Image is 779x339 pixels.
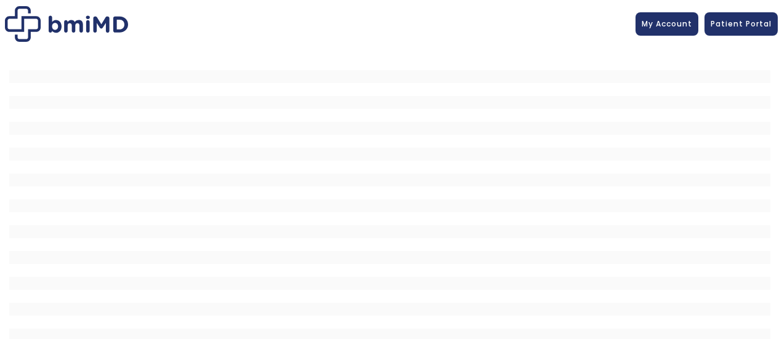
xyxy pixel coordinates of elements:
[704,12,778,36] a: Patient Portal
[5,6,128,42] img: Patient Messaging Portal
[636,12,698,36] a: My Account
[711,18,772,29] span: Patient Portal
[642,18,692,29] span: My Account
